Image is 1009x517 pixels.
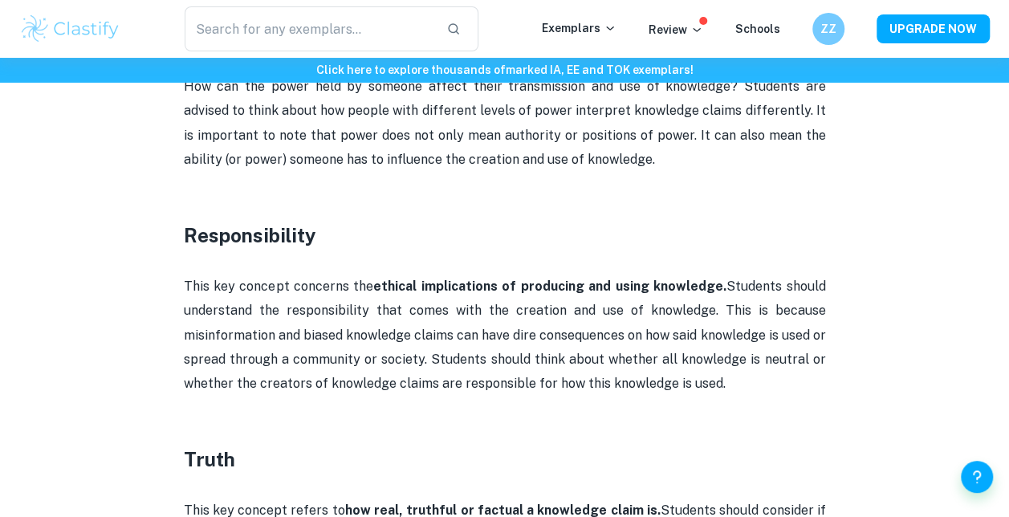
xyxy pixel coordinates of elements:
[184,445,826,474] h3: Truth
[19,13,121,45] img: Clastify logo
[812,13,844,45] button: ZZ
[542,19,616,37] p: Exemplars
[820,20,838,38] h6: ZZ
[184,221,826,250] h3: Responsibility
[3,61,1006,79] h6: Click here to explore thousands of marked IA, EE and TOK exemplars !
[373,279,726,294] strong: ethical implications of producing and using knowledge.
[961,461,993,493] button: Help and Feedback
[184,51,826,173] p: This key concept refers to . How can the power held by someone affect their transmission and use ...
[185,6,434,51] input: Search for any exemplars...
[649,21,703,39] p: Review
[877,14,990,43] button: UPGRADE NOW
[735,22,780,35] a: Schools
[184,275,826,397] p: This key concept concerns the Students should understand the responsibility that comes with the c...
